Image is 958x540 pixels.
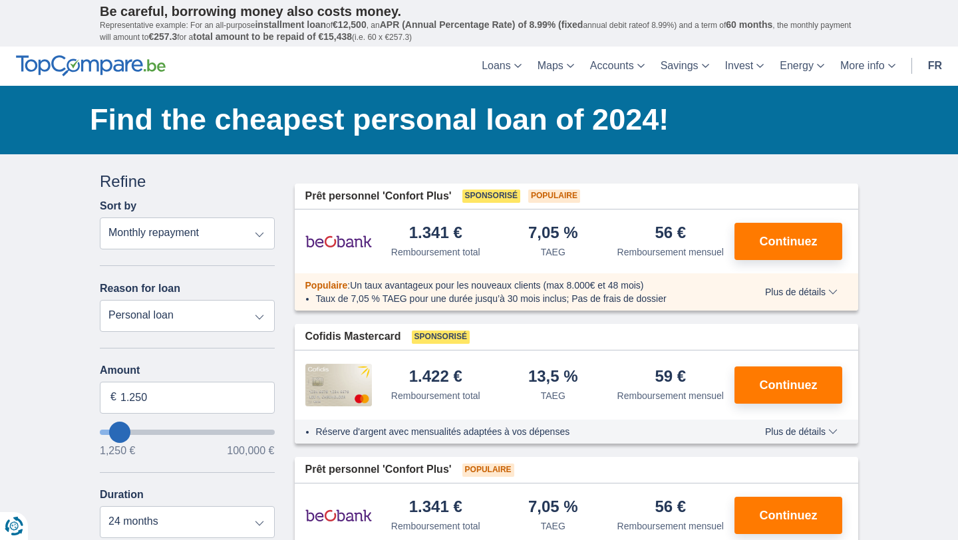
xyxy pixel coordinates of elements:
[528,225,578,243] div: 7,05 %
[255,19,326,30] font: installment loan
[661,60,699,71] font: Savings
[409,368,462,386] div: 1.422 €
[391,389,480,402] div: Remboursement total
[617,389,724,402] div: Remboursement mensuel
[734,497,842,534] button: Continuez
[582,47,653,86] a: Accounts
[305,499,372,532] img: pret personnel Beobank
[100,21,851,42] font: , the monthly payment will amount to
[316,292,726,305] li: Taux de 7,05 % TAEG pour une durée jusqu’à 30 mois inclus; Pas de frais de dossier
[326,21,333,30] font: of
[90,102,669,136] font: Find the cheapest personal loan of 2024!
[177,33,193,42] font: for a
[100,283,180,294] font: Reason for loan
[367,21,380,30] font: , an
[655,499,686,517] div: 56 €
[765,287,838,297] span: Plus de détails
[305,329,401,344] span: Cofidis Mastercard
[760,509,818,521] span: Continuez
[316,425,726,438] li: Réserve d'argent avec mensualités adaptées à vos dépenses
[100,4,401,19] font: Be careful, borrowing money also costs money.
[726,19,772,30] font: 60 months
[305,225,372,258] img: pret personnel Beobank
[772,47,832,86] a: Energy
[227,445,274,456] font: 100,000 €
[110,391,116,402] font: €
[528,499,578,517] div: 7,05 %
[295,279,737,292] div: :
[643,21,726,30] font: of 8.99%) and a term of
[100,445,135,456] font: 1,250 €
[725,60,754,71] font: Invest
[832,47,903,86] a: More info
[541,519,565,533] div: TAEG
[100,21,255,30] font: Representative example: For an all-purpose
[462,190,520,203] span: Sponsorisé
[528,368,578,386] div: 13,5 %
[541,389,565,402] div: TAEG
[193,31,352,42] font: total amount to be repaid of €15,438
[350,280,643,291] span: Un taux avantageux pour les nouveaux clients (max 8.000€ et 48 mois)
[928,60,942,71] font: fr
[305,189,452,204] span: Prêt personnel 'Confort Plus'
[391,519,480,533] div: Remboursement total
[583,21,642,30] font: annual debit rate
[530,47,582,86] a: Maps
[840,60,885,71] font: More info
[100,200,136,211] font: Sort by
[305,462,452,477] span: Prêt personnel 'Confort Plus'
[653,47,717,86] a: Savings
[333,19,367,30] font: €12,500
[474,47,530,86] a: Loans
[391,245,480,259] div: Remboursement total
[617,245,724,259] div: Remboursement mensuel
[755,287,848,297] button: Plus de détails
[305,280,348,291] span: Populaire
[538,60,563,71] font: Maps
[717,47,772,86] a: Invest
[655,225,686,243] div: 56 €
[100,489,144,500] font: Duration
[380,19,561,30] font: APR (Annual Percentage Rate) of 8.99% (
[16,55,166,76] img: TopCompare
[412,331,470,344] span: Sponsorisé
[541,245,565,259] div: TAEG
[462,464,514,477] span: Populaire
[305,364,372,406] img: pret personnel Cofidis CC
[920,47,950,86] a: fr
[482,60,511,71] font: Loans
[561,19,583,30] font: fixed
[780,60,814,71] font: Energy
[352,33,412,42] font: (i.e. 60 x €257.3)
[734,366,842,404] button: Continuez
[617,519,724,533] div: Remboursement mensuel
[655,368,686,386] div: 59 €
[760,235,818,247] span: Continuez
[765,427,838,436] span: Plus de détails
[734,223,842,260] button: Continuez
[409,225,462,243] div: 1.341 €
[528,190,580,203] span: Populaire
[100,172,146,190] font: Refine
[590,60,634,71] font: Accounts
[760,379,818,391] span: Continuez
[148,31,177,42] font: €257.3
[100,364,140,376] font: Amount
[100,430,275,435] input: wantToBorrow
[409,499,462,517] div: 1.341 €
[755,426,848,437] button: Plus de détails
